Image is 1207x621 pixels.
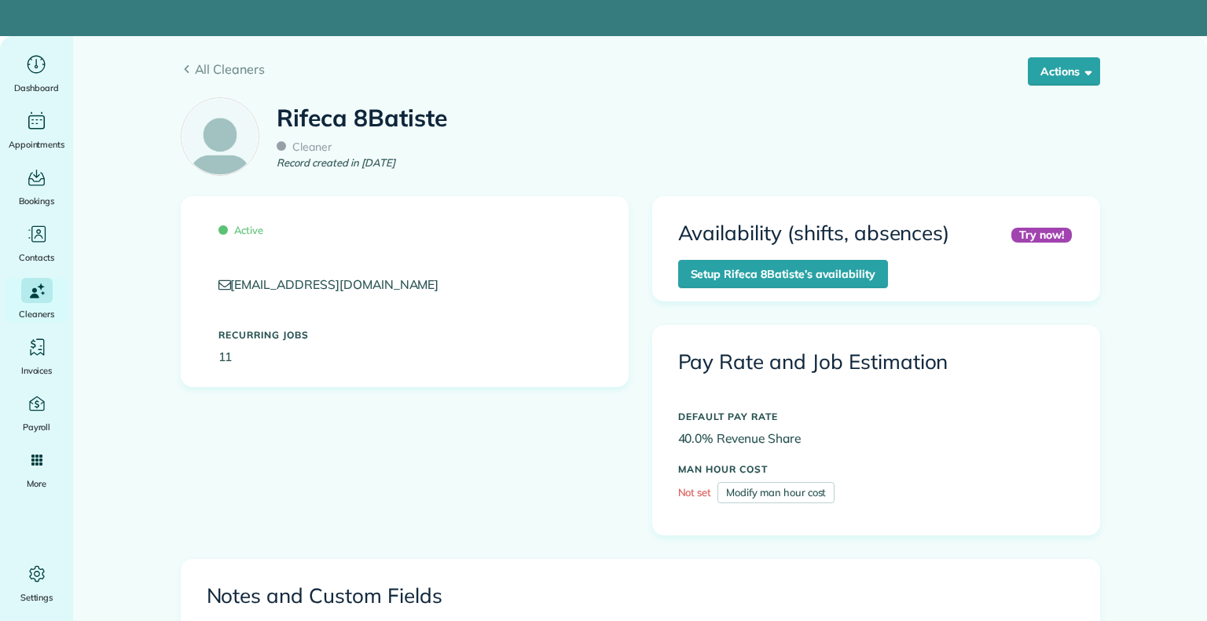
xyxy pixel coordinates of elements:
[717,482,835,504] a: Modify man hour cost
[19,250,54,265] span: Contacts
[678,351,1074,374] h3: Pay Rate and Job Estimation
[1028,57,1100,86] button: Actions
[21,363,53,378] span: Invoices
[678,222,950,245] h3: Availability (shifts, absences)
[6,334,67,378] a: Invoices
[277,140,332,154] span: Cleaner
[1011,228,1072,243] div: Try now!
[678,464,1074,474] h5: MAN HOUR COST
[678,429,1074,447] p: 40.0% Revenue Share
[678,486,712,499] span: Not set
[678,411,1074,422] h5: DEFAULT PAY RATE
[23,419,51,435] span: Payroll
[181,60,1100,79] a: All Cleaners
[6,391,67,435] a: Payroll
[218,276,454,292] a: [EMAIL_ADDRESS][DOMAIN_NAME]
[277,105,446,131] h1: Rifeca 8Batiste
[14,80,59,96] span: Dashboard
[182,98,259,175] img: employee_icon-c2f8239691d896a72cdd9dc41cfb7b06f9d69bdd837a2ad469be8ff06ab05b5f.png
[27,476,46,491] span: More
[6,52,67,96] a: Dashboard
[6,561,67,605] a: Settings
[218,330,591,340] h5: Recurring Jobs
[218,224,264,236] span: Active
[9,137,65,152] span: Appointments
[6,221,67,265] a: Contacts
[207,585,1074,608] h3: Notes and Custom Fields
[6,278,67,322] a: Cleaners
[6,108,67,152] a: Appointments
[195,60,1100,79] span: All Cleaners
[19,193,55,209] span: Bookings
[218,348,591,366] p: 11
[277,155,394,171] em: Record created in [DATE]
[678,260,889,288] a: Setup Rifeca 8Batiste’s availability
[19,306,54,322] span: Cleaners
[6,165,67,209] a: Bookings
[20,590,53,605] span: Settings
